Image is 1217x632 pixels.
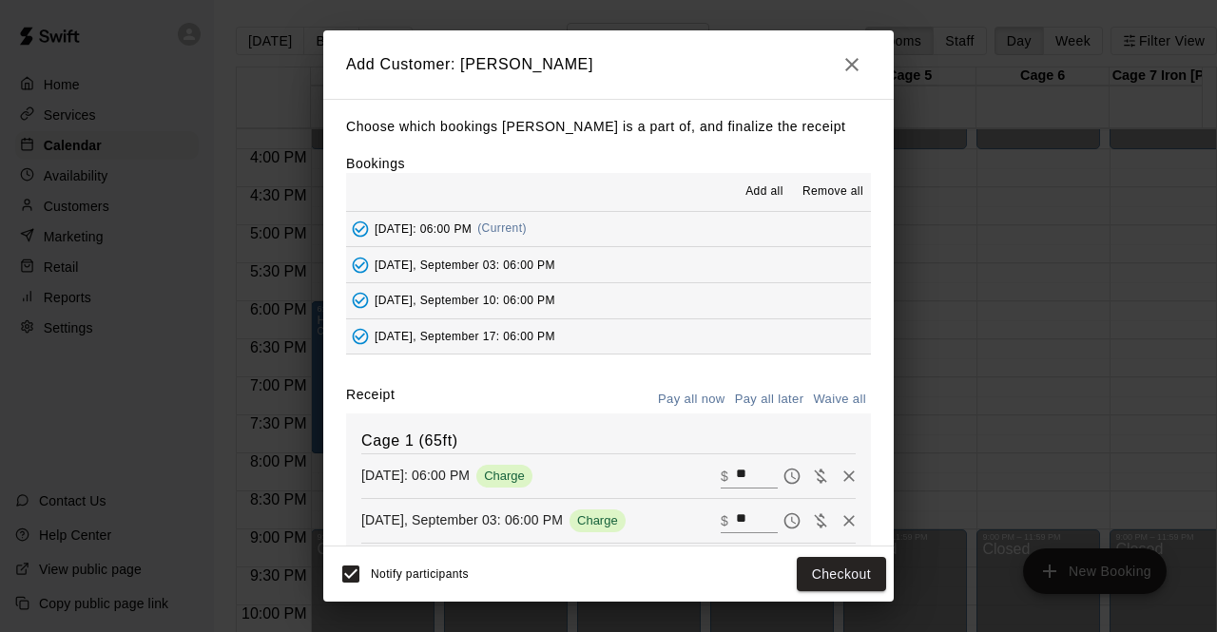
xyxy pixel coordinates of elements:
button: Added - Collect Payment[DATE], September 10: 06:00 PM [346,283,871,318]
span: Pay later [778,467,806,483]
button: Added - Collect Payment [346,215,375,243]
button: Added - Collect Payment[DATE], September 03: 06:00 PM [346,247,871,282]
button: Pay all later [730,385,809,414]
p: [DATE]: 06:00 PM [361,466,470,485]
label: Receipt [346,385,395,414]
button: Checkout [797,557,886,592]
button: Waive all [808,385,871,414]
button: Add all [734,177,795,207]
button: Added - Collect Payment[DATE]: 06:00 PM(Current) [346,212,871,247]
h2: Add Customer: [PERSON_NAME] [323,30,894,99]
span: Add all [745,182,783,201]
span: [DATE], September 03: 06:00 PM [375,258,555,271]
span: [DATE]: 06:00 PM [375,221,472,235]
p: [DATE], September 03: 06:00 PM [361,510,563,529]
span: Charge [570,513,626,527]
span: Charge [476,469,532,483]
button: Added - Collect Payment[DATE], September 17: 06:00 PM [346,319,871,354]
span: [DATE], September 17: 06:00 PM [375,329,555,342]
label: Bookings [346,156,405,171]
button: Added - Collect Payment [346,286,375,315]
button: Remove [835,507,863,535]
p: Choose which bookings [PERSON_NAME] is a part of, and finalize the receipt [346,115,871,139]
p: $ [721,467,728,486]
button: Remove [835,462,863,490]
p: $ [721,511,728,530]
button: Added - Collect Payment [346,251,375,279]
span: Remove all [802,182,863,201]
span: Notify participants [371,567,469,581]
button: Added - Collect Payment [346,322,375,351]
span: Waive payment [806,467,835,483]
h6: Cage 1 (65ft) [361,429,856,453]
span: (Current) [477,221,527,235]
span: Pay later [778,511,806,527]
button: Pay all now [653,385,730,414]
button: Remove all [795,177,871,207]
span: Waive payment [806,511,835,527]
span: [DATE], September 10: 06:00 PM [375,294,555,307]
